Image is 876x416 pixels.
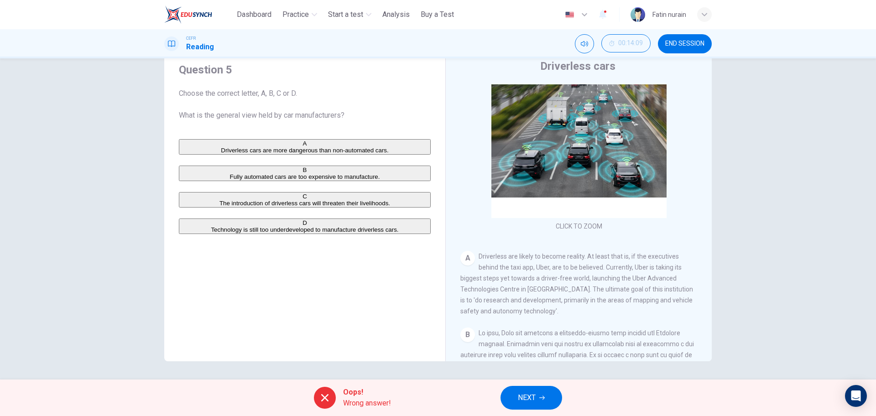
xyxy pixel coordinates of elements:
button: CThe introduction of driverless cars will threaten their livelihoods. [179,192,431,208]
div: D [180,219,430,226]
button: 00:14:09 [601,34,651,52]
span: Practice [282,9,309,20]
button: DTechnology is still too underdeveloped to manufacture driverless cars. [179,218,431,234]
button: Buy a Test [417,6,458,23]
span: Oops! [343,387,391,398]
span: Choose the correct letter, A, B, C or D. What is the general view held by car manufacturers? [179,88,431,121]
span: 00:14:09 [618,40,643,47]
h1: Reading [186,42,214,52]
button: Practice [279,6,321,23]
button: BFully automated cars are too expensive to manufacture. [179,166,431,181]
img: ELTC logo [164,5,212,24]
div: B [180,166,430,173]
span: Driverless cars are more dangerous than non-automated cars. [221,147,388,154]
button: Start a test [324,6,375,23]
div: A [460,251,475,265]
span: Fully automated cars are too expensive to manufacture. [230,173,380,180]
img: Profile picture [631,7,645,22]
button: Analysis [379,6,413,23]
span: Start a test [328,9,363,20]
div: Hide [601,34,651,53]
img: en [564,11,575,18]
h4: Driverless cars [540,59,615,73]
span: CEFR [186,35,196,42]
span: Wrong answer! [343,398,391,409]
span: NEXT [518,391,536,404]
span: Driverless are likely to become reality. At least that is, if the executives behind the taxi app,... [460,253,693,315]
h4: Question 5 [179,62,431,77]
span: The introduction of driverless cars will threaten their livelihoods. [219,200,390,207]
span: Dashboard [237,9,271,20]
div: Fatin nurain [652,9,686,20]
span: END SESSION [665,40,704,47]
span: Analysis [382,9,410,20]
button: NEXT [501,386,562,410]
div: C [180,193,430,200]
button: Dashboard [233,6,275,23]
button: END SESSION [658,34,712,53]
div: Mute [575,34,594,53]
a: ELTC logo [164,5,233,24]
div: Open Intercom Messenger [845,385,867,407]
span: Buy a Test [421,9,454,20]
span: Technology is still too underdeveloped to manufacture driverless cars. [211,226,398,233]
div: A [180,140,430,147]
button: ADriverless cars are more dangerous than non-automated cars. [179,139,431,155]
div: B [460,328,475,342]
